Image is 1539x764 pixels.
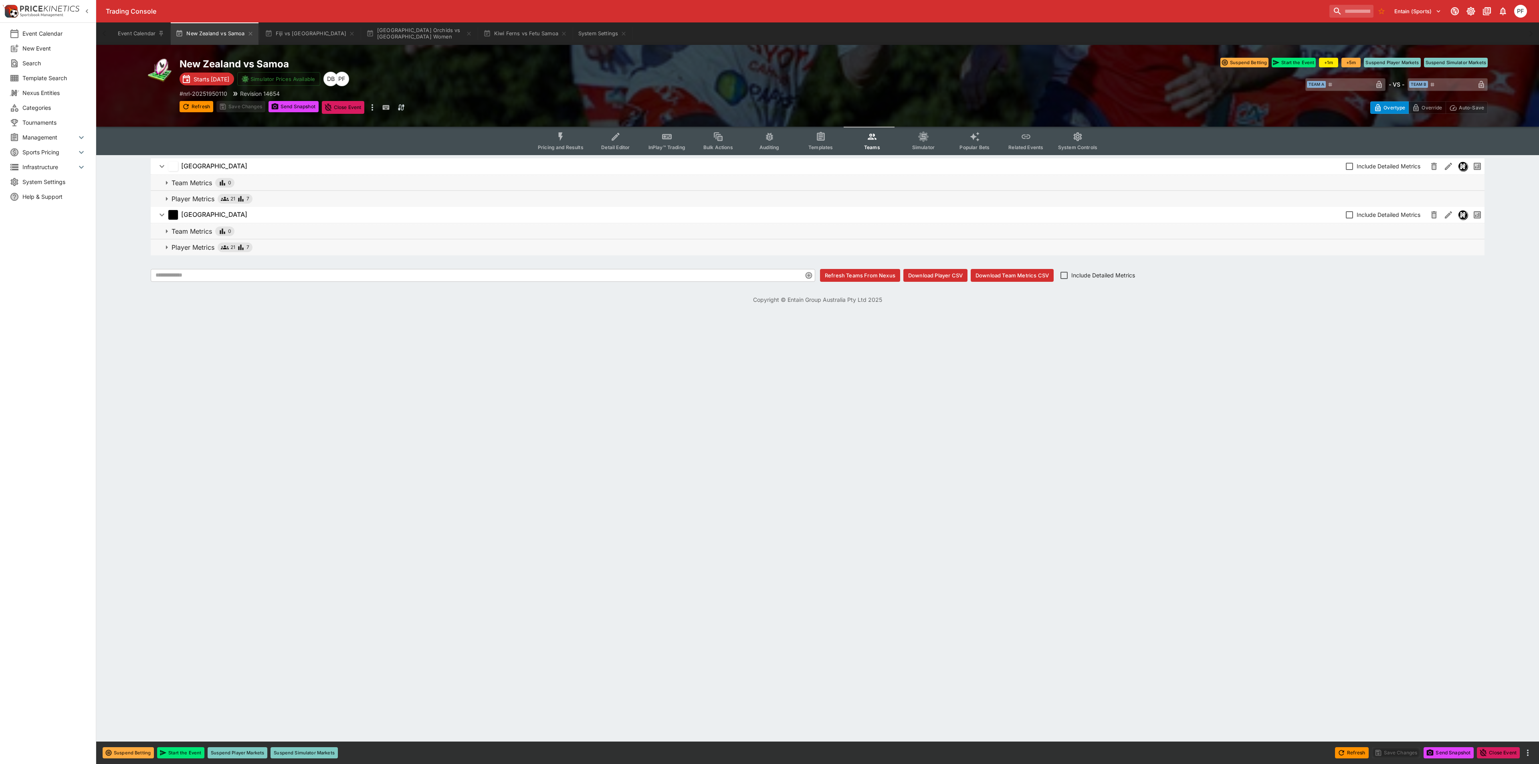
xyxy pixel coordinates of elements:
[1329,5,1373,18] input: search
[648,144,685,150] span: InPlay™ Trading
[147,58,173,83] img: rugby_league.png
[1357,162,1420,170] span: Include Detailed Metrics
[1458,210,1468,220] div: Nexus
[531,127,1104,155] div: Event type filters
[22,103,86,112] span: Categories
[538,144,584,150] span: Pricing and Results
[151,207,1347,223] button: [GEOGRAPHIC_DATA]
[1424,58,1488,67] button: Suspend Simulator Markets
[194,75,229,83] p: Starts [DATE]
[180,58,834,70] h2: Copy To Clipboard
[172,178,212,188] p: Team Metrics
[601,144,630,150] span: Detail Editor
[172,226,212,236] p: Team Metrics
[1459,103,1484,112] p: Auto-Save
[1364,58,1420,67] button: Suspend Player Markets
[22,118,86,127] span: Tournaments
[1272,58,1316,67] button: Start the Event
[230,243,235,251] span: 21
[1424,747,1474,758] button: Send Snapshot
[1523,748,1533,758] button: more
[759,144,779,150] span: Auditing
[151,239,1484,255] button: Player Metrics217
[1456,158,1470,174] button: Nexus
[246,243,249,251] span: 7
[1220,58,1268,67] button: Suspend Betting
[230,195,235,203] span: 21
[237,72,320,86] button: Simulator Prices Available
[1446,101,1488,114] button: Auto-Save
[1370,101,1488,114] div: Start From
[1341,58,1361,67] button: +5m
[181,210,247,219] h6: [GEOGRAPHIC_DATA]
[1458,162,1468,171] div: Nexus
[22,133,77,141] span: Management
[22,163,77,171] span: Infrastructure
[106,7,1326,16] div: Trading Console
[246,195,249,203] span: 7
[1422,103,1442,112] p: Override
[1383,103,1405,112] p: Overtype
[1389,80,1404,89] h6: - VS -
[151,223,1484,239] button: Team Metrics0
[151,158,1347,174] button: [GEOGRAPHIC_DATA]
[1470,207,1484,223] button: Past Performances
[820,269,900,282] button: Refresh Teams From Nexus
[22,59,86,67] span: Search
[271,747,338,758] button: Suspend Simulator Markets
[20,6,79,12] img: PriceKinetics
[1448,4,1462,18] button: Connected to PK
[1470,158,1484,174] button: Past Performances
[903,269,967,282] button: Download Player CSV
[362,22,477,45] button: [GEOGRAPHIC_DATA] Orchids vs [GEOGRAPHIC_DATA] Women
[323,72,338,86] div: Daniel Beswick
[1512,2,1529,20] button: Peter Fairgrieve
[269,101,319,112] button: Send Snapshot
[864,144,880,150] span: Teams
[335,72,349,86] div: Peter Fairgrieve
[228,227,231,235] span: 0
[171,22,258,45] button: New Zealand vs Samoa
[1458,210,1467,219] img: nexus.svg
[1464,4,1478,18] button: Toggle light/dark mode
[96,295,1539,304] p: Copyright © Entain Group Australia Pty Ltd 2025
[208,747,267,758] button: Suspend Player Markets
[172,194,214,204] p: Player Metrics
[151,191,1484,207] button: Player Metrics217
[22,89,86,97] span: Nexus Entities
[103,747,154,758] button: Suspend Betting
[240,89,280,98] p: Revision 14654
[574,22,632,45] button: System Settings
[22,29,86,38] span: Event Calendar
[172,243,214,252] p: Player Metrics
[151,175,1484,191] button: Team Metrics0
[1409,81,1428,88] span: Team B
[703,144,733,150] span: Bulk Actions
[1307,81,1326,88] span: Team A
[1480,4,1494,18] button: Documentation
[157,747,204,758] button: Start the Event
[1408,101,1446,114] button: Override
[2,3,18,19] img: PriceKinetics Logo
[1335,747,1369,758] button: Refresh
[1477,747,1520,758] button: Close Event
[22,74,86,82] span: Template Search
[22,178,86,186] span: System Settings
[22,148,77,156] span: Sports Pricing
[180,101,213,112] button: Refresh
[22,44,86,53] span: New Event
[1390,5,1446,18] button: Select Tenant
[959,144,990,150] span: Popular Bets
[1071,271,1135,279] span: Include Detailed Metrics
[1357,210,1420,219] span: Include Detailed Metrics
[1058,144,1097,150] span: System Controls
[181,162,247,170] h6: [GEOGRAPHIC_DATA]
[479,22,572,45] button: Kiwi Ferns vs Fetu Samoa
[1456,207,1470,223] button: Nexus
[228,179,231,187] span: 0
[113,22,169,45] button: Event Calendar
[1008,144,1043,150] span: Related Events
[1458,162,1467,171] img: nexus.svg
[368,101,377,114] button: more
[1370,101,1409,114] button: Overtype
